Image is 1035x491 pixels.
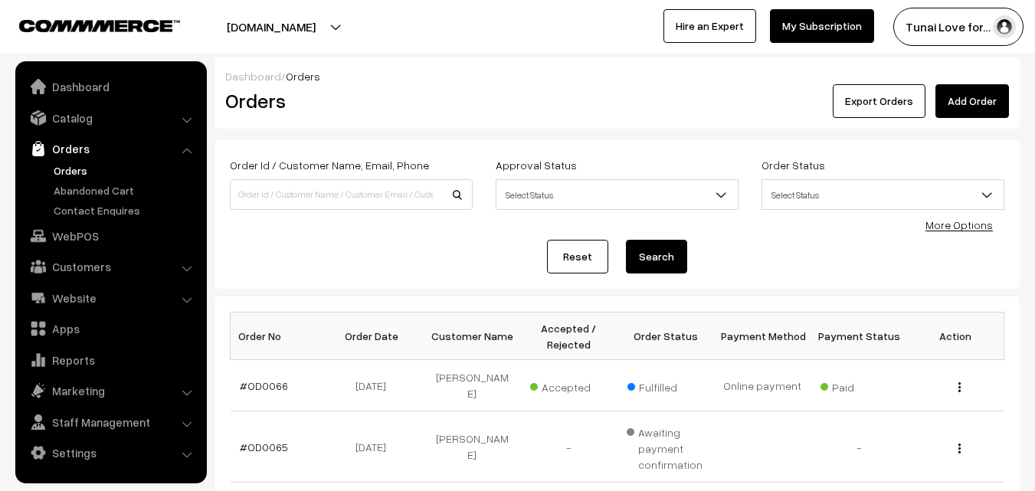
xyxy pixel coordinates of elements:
label: Approval Status [496,157,577,173]
a: Website [19,284,201,312]
img: user [993,15,1016,38]
a: Catalog [19,104,201,132]
a: Abandoned Cart [50,182,201,198]
label: Order Status [762,157,825,173]
th: Action [907,313,1004,360]
div: / [225,68,1009,84]
th: Payment Status [811,313,907,360]
h2: Orders [225,89,471,113]
a: Marketing [19,377,201,404]
a: Dashboard [19,73,201,100]
button: [DOMAIN_NAME] [173,8,369,46]
th: Customer Name [424,313,520,360]
a: Settings [19,439,201,466]
a: WebPOS [19,222,201,250]
button: Export Orders [833,84,925,118]
span: Select Status [762,182,1004,208]
img: Menu [958,382,961,392]
label: Order Id / Customer Name, Email, Phone [230,157,429,173]
a: Reset [547,240,608,273]
span: Select Status [496,179,739,210]
a: Customers [19,253,201,280]
a: Add Order [935,84,1009,118]
td: - [811,411,907,483]
img: COMMMERCE [19,20,180,31]
th: Order Status [617,313,714,360]
img: Menu [958,444,961,453]
a: My Subscription [770,9,874,43]
a: Orders [50,162,201,178]
th: Payment Method [714,313,811,360]
button: Tunai Love for… [893,8,1024,46]
a: Contact Enquires [50,202,201,218]
td: [PERSON_NAME] [424,411,520,483]
input: Order Id / Customer Name / Customer Email / Customer Phone [230,179,473,210]
a: #OD0065 [240,440,288,453]
a: #OD0066 [240,379,288,392]
a: Orders [19,135,201,162]
td: Online payment [714,360,811,411]
a: Dashboard [225,70,281,83]
span: Fulfilled [627,375,704,395]
span: Accepted [530,375,607,395]
th: Order No [231,313,327,360]
a: COMMMERCE [19,15,153,34]
button: Search [626,240,687,273]
th: Accepted / Rejected [520,313,617,360]
a: Staff Management [19,408,201,436]
a: Reports [19,346,201,374]
span: Select Status [496,182,738,208]
span: Orders [286,70,320,83]
a: More Options [925,218,993,231]
span: Select Status [762,179,1004,210]
td: - [520,411,617,483]
a: Apps [19,315,201,342]
span: Awaiting payment confirmation [627,421,705,473]
td: [DATE] [327,411,424,483]
td: [PERSON_NAME] [424,360,520,411]
a: Hire an Expert [663,9,756,43]
th: Order Date [327,313,424,360]
span: Paid [820,375,897,395]
td: [DATE] [327,360,424,411]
